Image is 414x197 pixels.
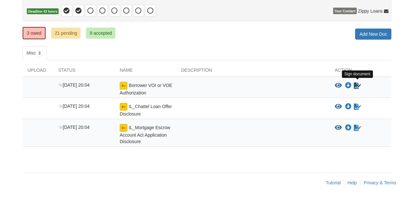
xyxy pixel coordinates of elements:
[120,82,127,90] img: Ready for you to esign
[23,27,46,39] a: 3 owed
[23,67,53,77] div: Upload
[355,29,391,40] a: Add New Doc
[86,28,115,39] a: 9 accepted
[342,70,373,78] div: Sign document
[176,67,330,77] div: Description
[53,67,115,77] div: Status
[353,124,362,132] a: Sign Form
[347,180,357,185] a: Help
[120,125,170,144] span: IL_Mortgage Escrow Account Act Application Disclosure
[353,103,362,111] a: Sign Form
[120,103,127,111] img: Ready for you to esign
[58,104,90,109] span: [DATE] 20:04
[333,8,357,14] span: Your Contact
[364,180,396,185] a: Privacy & Terms
[51,28,81,39] a: 21 pending
[326,180,341,185] a: Tutorial
[335,82,342,89] button: View Borrower VOI or VOE Authorization
[27,8,59,15] span: Deadline 43 hours
[345,125,352,130] a: Download IL_Mortgage Escrow Account Act Application Disclosure
[120,83,172,95] span: Borrower VOI or VOE Authorization
[36,50,43,56] span: 3
[358,8,383,14] span: Zippy Loans
[345,83,352,88] a: Download Borrower VOI or VOE Authorization
[58,82,90,88] span: [DATE] 20:04
[353,82,362,90] a: Sign Form
[120,104,172,117] span: IL_Chattel Loan Offer Disclosure
[335,104,342,110] button: View IL_Chattel Loan Offer Disclosure
[23,46,47,60] a: Misc
[345,104,352,109] a: Download IL_Chattel Loan Offer Disclosure
[330,67,391,77] div: Action
[120,124,127,132] img: Ready for you to esign
[335,125,342,131] button: View IL_Mortgage Escrow Account Act Application Disclosure
[58,125,90,130] span: [DATE] 20:04
[115,67,176,77] div: Name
